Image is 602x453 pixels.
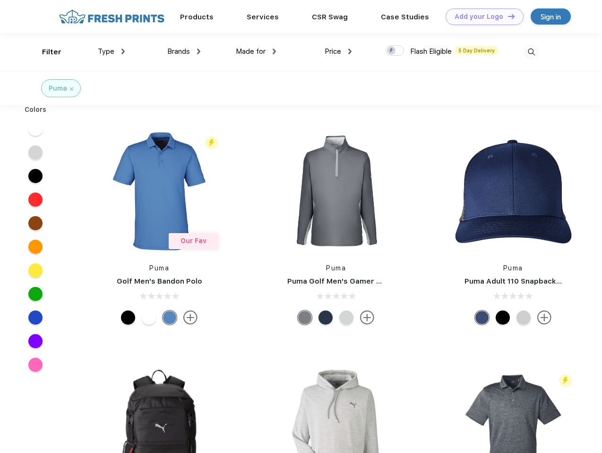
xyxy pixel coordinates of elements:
img: flash_active_toggle.svg [559,374,572,387]
div: High Rise [339,310,353,325]
img: func=resize&h=266 [96,128,222,254]
a: Puma [149,264,169,272]
img: more.svg [537,310,551,325]
span: Made for [236,47,266,56]
img: dropdown.png [121,49,125,54]
div: Navy Blazer [318,310,333,325]
img: func=resize&h=266 [273,128,399,254]
span: Price [325,47,341,56]
img: dropdown.png [273,49,276,54]
img: more.svg [360,310,374,325]
a: Puma [326,264,346,272]
div: Bright White [142,310,156,325]
img: dropdown.png [348,49,352,54]
img: filter_cancel.svg [70,87,73,91]
a: Services [247,13,279,21]
a: Golf Men's Bandon Polo [117,277,202,285]
img: DT [508,14,515,19]
span: 5 Day Delivery [456,46,498,55]
img: desktop_search.svg [524,44,539,60]
a: Sign in [531,8,571,25]
div: Pma Blk Pma Blk [496,310,510,325]
a: Puma Golf Men's Gamer Golf Quarter-Zip [287,277,437,285]
a: Puma [503,264,523,272]
span: Flash Eligible [410,47,452,56]
img: more.svg [183,310,198,325]
a: CSR Swag [312,13,348,21]
div: Filter [42,47,61,58]
span: Type [98,47,114,56]
div: Quarry Brt Whit [516,310,531,325]
img: fo%20logo%202.webp [56,8,167,25]
div: Colors [17,105,54,115]
div: Puma Black [121,310,135,325]
div: Add your Logo [455,13,503,21]
span: Our Fav [181,237,206,244]
div: Puma [49,84,67,93]
span: Brands [167,47,190,56]
img: dropdown.png [197,49,200,54]
div: Lake Blue [163,310,177,325]
a: Products [180,13,214,21]
div: Peacoat Qut Shd [475,310,489,325]
div: Sign in [541,11,561,22]
div: Quiet Shade [298,310,312,325]
img: func=resize&h=266 [450,128,576,254]
img: flash_active_toggle.svg [205,136,218,149]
